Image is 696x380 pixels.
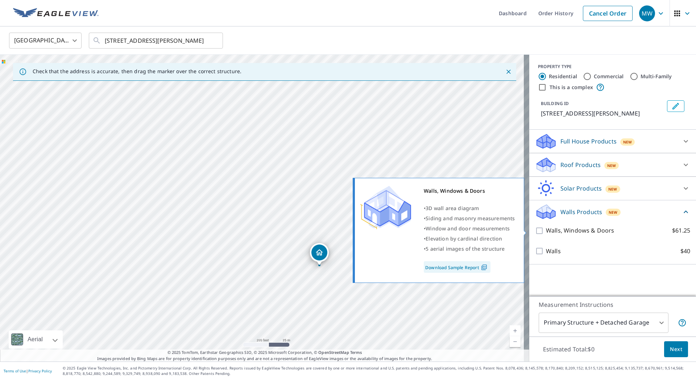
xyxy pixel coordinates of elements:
[535,203,690,220] div: Walls ProductsNew
[541,100,569,107] p: BUILDING ID
[424,244,515,254] div: •
[25,330,45,348] div: Aerial
[549,73,577,80] label: Residential
[504,67,513,76] button: Close
[63,366,692,376] p: © 2025 Eagle View Technologies, Inc. and Pictometry International Corp. All Rights Reserved. Repo...
[537,341,600,357] p: Estimated Total: $0
[546,226,614,235] p: Walls, Windows & Doors
[479,264,489,271] img: Pdf Icon
[608,186,617,192] span: New
[680,247,690,256] p: $40
[4,368,26,373] a: Terms of Use
[583,6,633,21] a: Cancel Order
[105,30,208,51] input: Search by address or latitude-longitude
[28,368,52,373] a: Privacy Policy
[33,68,241,75] p: Check that the address is accurate, then drag the marker over the correct structure.
[541,109,664,118] p: [STREET_ADDRESS][PERSON_NAME]
[424,203,515,213] div: •
[664,341,688,358] button: Next
[670,345,682,354] span: Next
[535,133,690,150] div: Full House ProductsNew
[538,63,687,70] div: PROPERTY TYPE
[350,350,362,355] a: Terms
[424,224,515,234] div: •
[550,84,593,91] label: This is a complex
[535,180,690,197] div: Solar ProductsNew
[426,235,502,242] span: Elevation by cardinal direction
[13,8,99,19] img: EV Logo
[510,325,521,336] a: Current Level 18, Zoom In
[641,73,672,80] label: Multi-Family
[426,205,479,212] span: 3D wall area diagram
[426,215,515,222] span: Siding and masonry measurements
[424,261,490,273] a: Download Sample Report
[609,209,618,215] span: New
[360,186,411,229] img: Premium
[623,139,632,145] span: New
[426,225,510,232] span: Window and door measurements
[424,213,515,224] div: •
[667,100,684,112] button: Edit building 1
[426,245,505,252] span: 5 aerial images of the structure
[560,160,601,169] p: Roof Products
[678,318,687,327] span: Your report will include the primary structure and a detached garage if one exists.
[607,163,616,168] span: New
[539,300,687,309] p: Measurement Instructions
[560,208,602,216] p: Walls Products
[424,186,515,196] div: Walls, Windows & Doors
[4,369,52,373] p: |
[318,350,349,355] a: OpenStreetMap
[310,243,329,266] div: Dropped pin, building 1, Residential property, 111 E Chaffee Ave Syracuse, NY 13207
[535,156,690,174] div: Roof ProductsNew
[167,350,362,356] span: © 2025 TomTom, Earthstar Geographics SIO, © 2025 Microsoft Corporation, ©
[9,330,63,348] div: Aerial
[546,247,561,256] p: Walls
[424,234,515,244] div: •
[560,137,617,146] p: Full House Products
[560,184,602,193] p: Solar Products
[539,313,668,333] div: Primary Structure + Detached Garage
[594,73,624,80] label: Commercial
[510,336,521,347] a: Current Level 18, Zoom Out
[9,30,82,51] div: [GEOGRAPHIC_DATA]
[672,226,690,235] p: $61.25
[639,5,655,21] div: MW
